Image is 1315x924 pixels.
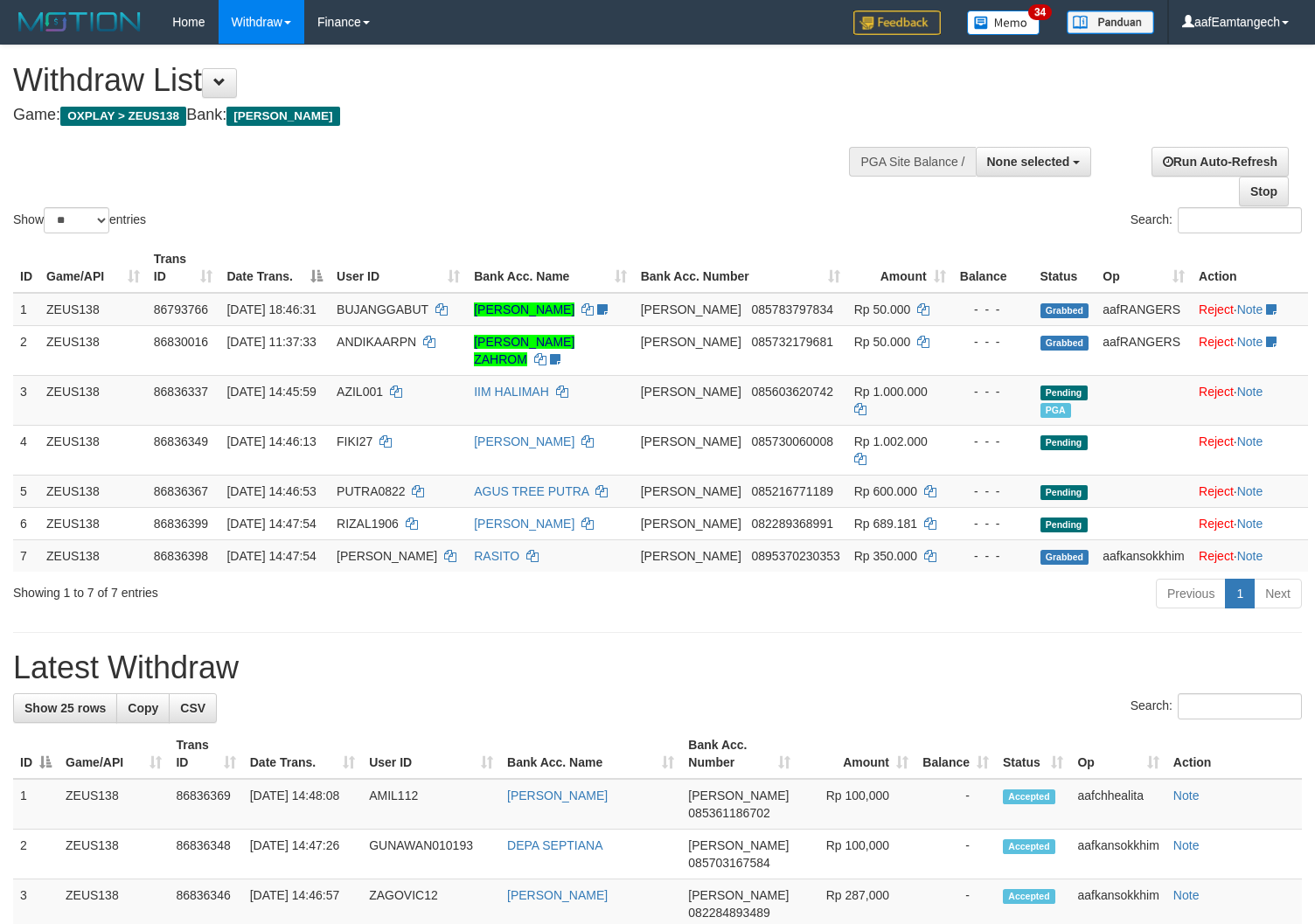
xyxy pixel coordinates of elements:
[1192,325,1308,375] td: ·
[641,385,741,399] span: [PERSON_NAME]
[474,302,574,316] a: [PERSON_NAME]
[752,302,833,316] span: Copy 085783797834 to clipboard
[226,549,316,563] span: [DATE] 14:47:54
[226,385,316,399] span: [DATE] 14:45:59
[169,729,242,779] th: Trans ID: activate to sort column ascending
[1192,425,1308,475] td: ·
[688,838,789,852] span: [PERSON_NAME]
[1040,303,1089,318] span: Grabbed
[1254,579,1302,608] a: Next
[362,729,500,779] th: User ID: activate to sort column ascending
[507,789,608,802] a: [PERSON_NAME]
[1237,302,1263,316] a: Note
[13,507,39,539] td: 6
[44,207,109,233] select: Showentries
[1070,729,1165,779] th: Op: activate to sort column ascending
[915,830,996,879] td: -
[854,385,928,399] span: Rp 1.000.000
[169,830,242,879] td: 86836348
[13,243,39,293] th: ID
[13,779,59,830] td: 1
[752,517,833,531] span: Copy 082289368991 to clipboard
[474,549,519,563] a: RASITO
[500,729,681,779] th: Bank Acc. Name: activate to sort column ascending
[854,434,928,448] span: Rp 1.002.000
[243,779,362,830] td: [DATE] 14:48:08
[507,888,608,902] a: [PERSON_NAME]
[226,302,316,316] span: [DATE] 18:46:31
[960,515,1026,532] div: - - -
[915,779,996,830] td: -
[1192,539,1308,572] td: ·
[330,243,467,293] th: User ID: activate to sort column ascending
[39,293,147,326] td: ZEUS138
[641,335,741,349] span: [PERSON_NAME]
[854,484,917,498] span: Rp 600.000
[39,243,147,293] th: Game/API: activate to sort column ascending
[1237,517,1263,531] a: Note
[13,650,1302,685] h1: Latest Withdraw
[1151,147,1289,177] a: Run Auto-Refresh
[59,830,169,879] td: ZEUS138
[154,302,208,316] span: 86793766
[1040,485,1088,500] span: Pending
[797,729,915,779] th: Amount: activate to sort column ascending
[1173,888,1200,902] a: Note
[39,475,147,507] td: ZEUS138
[337,385,383,399] span: AZIL001
[641,434,741,448] span: [PERSON_NAME]
[1178,207,1302,233] input: Search:
[681,729,797,779] th: Bank Acc. Number: activate to sort column ascending
[243,729,362,779] th: Date Trans.: activate to sort column ascending
[154,517,208,531] span: 86836399
[1199,335,1234,349] a: Reject
[797,779,915,830] td: Rp 100,000
[854,517,917,531] span: Rp 689.181
[116,693,170,723] a: Copy
[1237,549,1263,563] a: Note
[13,63,859,98] h1: Withdraw List
[854,335,911,349] span: Rp 50.000
[688,856,769,870] span: Copy 085703167584 to clipboard
[853,10,941,35] img: Feedback.jpg
[13,729,59,779] th: ID: activate to sort column descending
[154,385,208,399] span: 86836337
[688,906,769,920] span: Copy 082284893489 to clipboard
[854,549,917,563] span: Rp 350.000
[169,779,242,830] td: 86836369
[1237,434,1263,448] a: Note
[634,243,847,293] th: Bank Acc. Number: activate to sort column ascending
[1003,789,1055,804] span: Accepted
[13,325,39,375] td: 2
[641,302,741,316] span: [PERSON_NAME]
[1192,507,1308,539] td: ·
[1237,484,1263,498] a: Note
[688,888,789,902] span: [PERSON_NAME]
[1096,293,1192,326] td: aafRANGERS
[474,335,574,366] a: [PERSON_NAME] ZAHROM
[1239,177,1289,206] a: Stop
[1070,830,1165,879] td: aafkansokkhim
[337,302,428,316] span: BUJANGGABUT
[13,577,535,601] div: Showing 1 to 7 of 7 entries
[337,335,416,349] span: ANDIKAARPN
[960,433,1026,450] div: - - -
[180,701,205,715] span: CSV
[1199,517,1234,531] a: Reject
[226,434,316,448] span: [DATE] 14:46:13
[474,385,549,399] a: IIM HALIMAH
[169,693,217,723] a: CSV
[1131,693,1302,719] label: Search:
[1192,475,1308,507] td: ·
[13,293,39,326] td: 1
[467,243,634,293] th: Bank Acc. Name: activate to sort column ascending
[1067,10,1154,34] img: panduan.png
[641,517,741,531] span: [PERSON_NAME]
[226,517,316,531] span: [DATE] 14:47:54
[13,207,146,233] label: Show entries
[39,375,147,425] td: ZEUS138
[1156,579,1226,608] a: Previous
[1178,693,1302,719] input: Search:
[13,425,39,475] td: 4
[915,729,996,779] th: Balance: activate to sort column ascending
